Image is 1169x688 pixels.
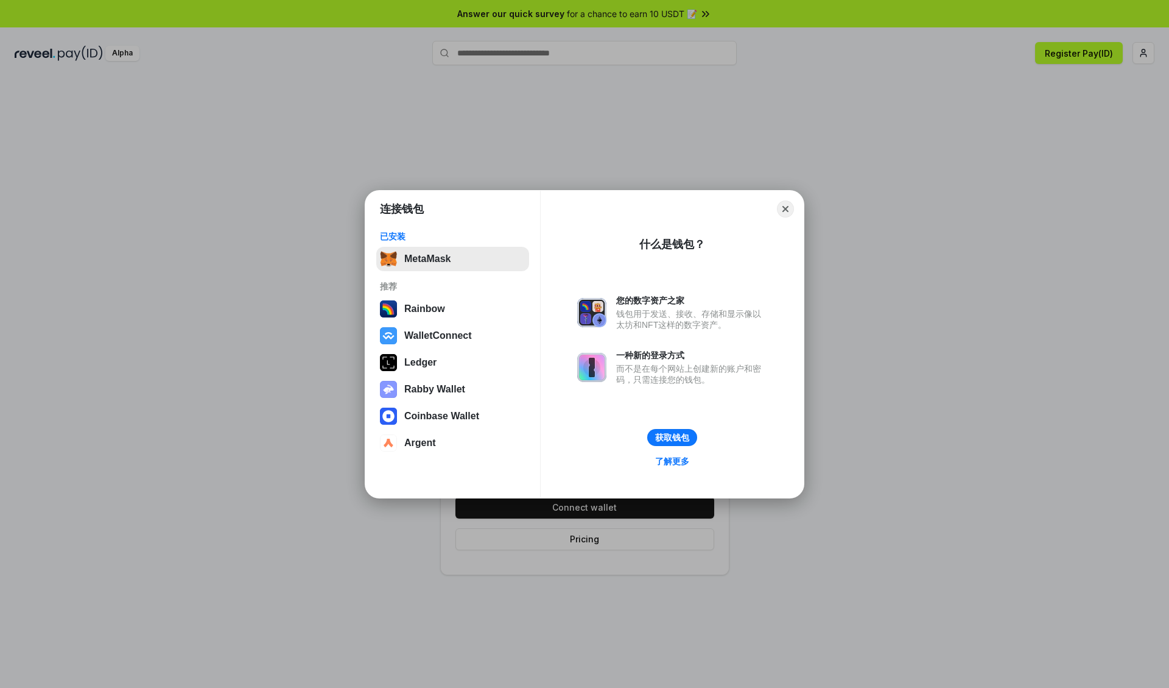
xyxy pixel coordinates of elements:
[380,408,397,425] img: svg+xml,%3Csvg%20width%3D%2228%22%20height%3D%2228%22%20viewBox%3D%220%200%2028%2028%22%20fill%3D...
[404,411,479,422] div: Coinbase Wallet
[404,357,437,368] div: Ledger
[380,202,424,216] h1: 连接钱包
[404,330,472,341] div: WalletConnect
[616,295,767,306] div: 您的数字资产之家
[404,303,445,314] div: Rainbow
[376,247,529,271] button: MetaMask
[655,432,689,443] div: 获取钱包
[376,297,529,321] button: Rainbow
[647,429,697,446] button: 获取钱包
[376,324,529,348] button: WalletConnect
[404,438,436,449] div: Argent
[380,354,397,371] img: svg+xml,%3Csvg%20xmlns%3D%22http%3A%2F%2Fwww.w3.org%2F2000%2Fsvg%22%20width%3D%2228%22%20height%3...
[376,377,529,402] button: Rabby Wallet
[648,453,697,469] a: 了解更多
[777,200,794,218] button: Close
[616,308,767,330] div: 钱包用于发送、接收、存储和显示像以太坊和NFT这样的数字资产。
[376,404,529,428] button: Coinbase Wallet
[639,237,705,252] div: 什么是钱包？
[404,384,465,395] div: Rabby Wallet
[380,300,397,317] img: svg+xml,%3Csvg%20width%3D%22120%22%20height%3D%22120%22%20viewBox%3D%220%200%20120%20120%22%20fil...
[380,231,525,242] div: 已安装
[380,281,525,292] div: 推荐
[380,381,397,398] img: svg+xml,%3Csvg%20xmlns%3D%22http%3A%2F%2Fwww.w3.org%2F2000%2Fsvg%22%20fill%3D%22none%22%20viewBox...
[380,434,397,452] img: svg+xml,%3Csvg%20width%3D%2228%22%20height%3D%2228%22%20viewBox%3D%220%200%2028%2028%22%20fill%3D...
[376,431,529,455] button: Argent
[380,250,397,268] img: svg+xml,%3Csvg%20fill%3D%22none%22%20height%3D%2233%22%20viewBox%3D%220%200%2035%2033%22%20width%...
[655,456,689,467] div: 了解更多
[616,350,767,361] div: 一种新的登录方式
[577,298,606,327] img: svg+xml,%3Csvg%20xmlns%3D%22http%3A%2F%2Fwww.w3.org%2F2000%2Fsvg%22%20fill%3D%22none%22%20viewBox...
[380,327,397,344] img: svg+xml,%3Csvg%20width%3D%2228%22%20height%3D%2228%22%20viewBox%3D%220%200%2028%2028%22%20fill%3D...
[577,353,606,382] img: svg+xml,%3Csvg%20xmlns%3D%22http%3A%2F%2Fwww.w3.org%2F2000%2Fsvg%22%20fill%3D%22none%22%20viewBox...
[616,363,767,385] div: 而不是在每个网站上创建新的账户和密码，只需连接您的钱包。
[404,254,451,264] div: MetaMask
[376,350,529,375] button: Ledger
